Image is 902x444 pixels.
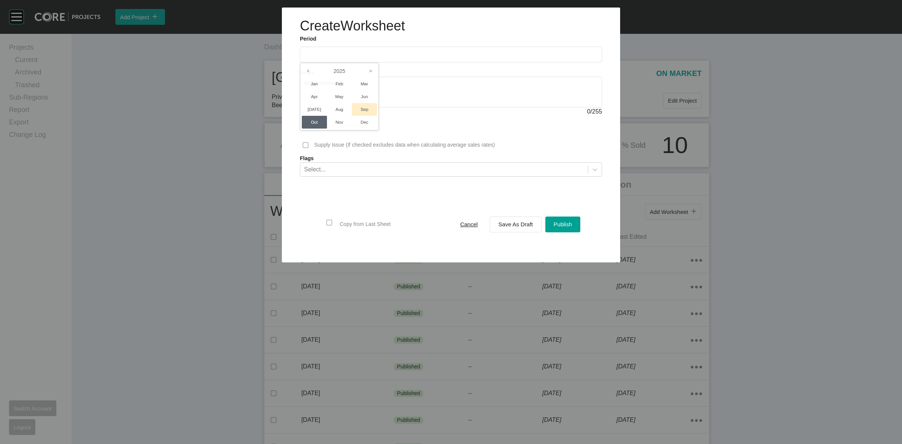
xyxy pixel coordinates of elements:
li: Mar [352,77,377,90]
li: Apr [302,90,327,103]
li: May [327,90,352,103]
li: Jan [302,77,327,90]
i: > [364,65,377,77]
i: < [302,65,315,77]
li: [DATE] [302,103,327,116]
label: 2025 [302,65,377,77]
li: Dec [352,116,377,129]
li: Aug [327,103,352,116]
li: Nov [327,116,352,129]
li: Jun [352,90,377,103]
li: Oct [302,116,327,129]
li: Sep [352,103,377,116]
li: Feb [327,77,352,90]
